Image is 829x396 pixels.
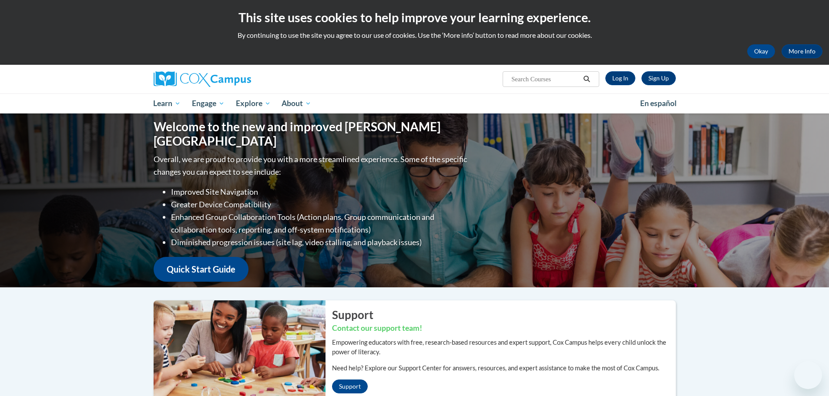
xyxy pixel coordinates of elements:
[282,98,311,109] span: About
[276,93,317,113] a: About
[605,71,635,85] a: Log In
[332,323,676,334] h3: Contact our support team!
[236,98,271,109] span: Explore
[154,120,469,149] h1: Welcome to the new and improved [PERSON_NAME][GEOGRAPHIC_DATA]
[154,71,251,87] img: Cox Campus
[148,93,187,113] a: Learn
[580,74,593,84] button: Search
[153,98,181,109] span: Learn
[154,153,469,178] p: Overall, we are proud to provide you with a more streamlined experience. Some of the specific cha...
[640,99,677,108] span: En español
[332,379,368,393] a: Support
[141,93,689,113] div: Main menu
[192,98,225,109] span: Engage
[794,361,822,389] iframe: Button to launch messaging window
[171,198,469,211] li: Greater Device Compatibility
[747,44,775,58] button: Okay
[641,71,676,85] a: Register
[332,307,676,323] h2: Support
[583,76,591,83] i: 
[171,211,469,236] li: Enhanced Group Collaboration Tools (Action plans, Group communication and collaboration tools, re...
[510,74,580,84] input: Search Courses
[332,363,676,373] p: Need help? Explore our Support Center for answers, resources, and expert assistance to make the m...
[782,44,822,58] a: More Info
[332,338,676,357] p: Empowering educators with free, research-based resources and expert support, Cox Campus helps eve...
[7,30,822,40] p: By continuing to use the site you agree to our use of cookies. Use the ‘More info’ button to read...
[186,93,230,113] a: Engage
[634,94,682,113] a: En español
[171,186,469,198] li: Improved Site Navigation
[7,9,822,26] h2: This site uses cookies to help improve your learning experience.
[230,93,276,113] a: Explore
[154,257,248,282] a: Quick Start Guide
[154,71,319,87] a: Cox Campus
[171,236,469,249] li: Diminished progression issues (site lag, video stalling, and playback issues)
